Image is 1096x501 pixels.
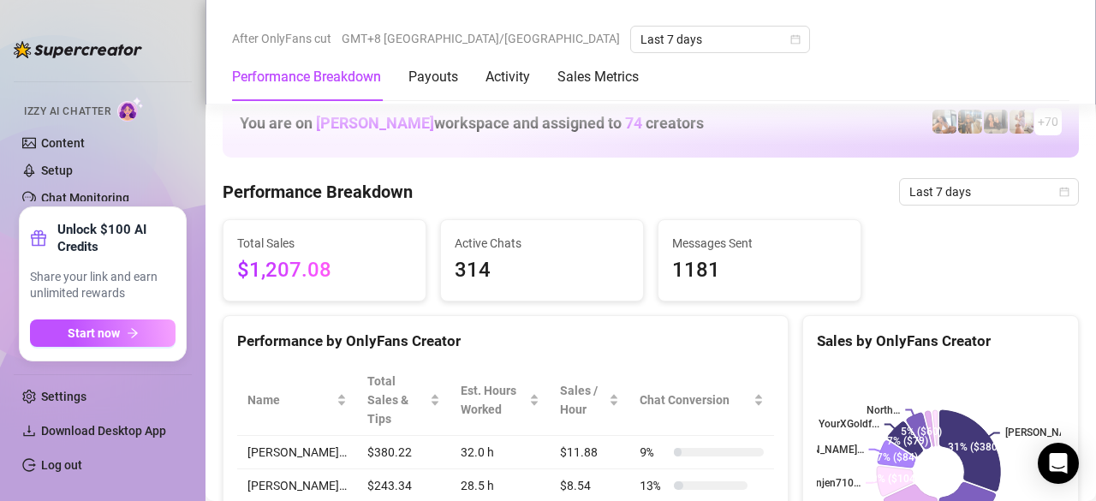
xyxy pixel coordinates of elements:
[1038,443,1079,484] div: Open Intercom Messenger
[958,110,982,134] img: ash (@babyburberry)
[41,164,73,177] a: Setup
[1010,110,1033,134] img: Mia (@sexcmia)
[237,234,412,253] span: Total Sales
[1005,427,1091,439] text: [PERSON_NAME]…
[367,372,426,428] span: Total Sales & Tips
[30,319,176,347] button: Start nowarrow-right
[640,391,750,409] span: Chat Conversion
[237,436,357,469] td: [PERSON_NAME]…
[22,424,36,438] span: download
[223,180,413,204] h4: Performance Breakdown
[984,110,1008,134] img: Esmeralda (@esme_duhhh)
[817,330,1064,353] div: Sales by OnlyFans Creator
[342,26,620,51] span: GMT+8 [GEOGRAPHIC_DATA]/[GEOGRAPHIC_DATA]
[232,26,331,51] span: After OnlyFans cut
[41,191,129,205] a: Chat Monitoring
[1059,187,1069,197] span: calendar
[557,67,639,87] div: Sales Metrics
[485,67,530,87] div: Activity
[127,327,139,339] span: arrow-right
[450,436,550,469] td: 32.0 h
[455,234,629,253] span: Active Chats
[550,436,629,469] td: $11.88
[640,443,667,462] span: 9 %
[237,330,774,353] div: Performance by OnlyFans Creator
[909,179,1069,205] span: Last 7 days
[316,114,434,132] span: [PERSON_NAME]
[357,365,450,436] th: Total Sales & Tips
[237,365,357,436] th: Name
[560,381,605,419] span: Sales / Hour
[778,444,864,456] text: [PERSON_NAME]…
[232,67,381,87] div: Performance Breakdown
[41,390,86,403] a: Settings
[68,326,120,340] span: Start now
[790,34,801,45] span: calendar
[14,41,142,58] img: logo-BBDzfeDw.svg
[41,458,82,472] a: Log out
[629,365,774,436] th: Chat Conversion
[867,404,901,416] text: North…
[672,234,847,253] span: Messages Sent
[24,104,110,120] span: Izzy AI Chatter
[237,254,412,287] span: $1,207.08
[461,381,526,419] div: Est. Hours Worked
[672,254,847,287] span: 1181
[550,365,629,436] th: Sales / Hour
[455,254,629,287] span: 314
[640,476,667,495] span: 13 %
[625,114,642,132] span: 74
[247,391,333,409] span: Name
[41,136,85,150] a: Content
[57,221,176,255] strong: Unlock $100 AI Credits
[30,230,47,247] span: gift
[41,424,166,438] span: Download Desktop App
[357,436,450,469] td: $380.22
[819,419,879,431] text: YourXGoldf...
[408,67,458,87] div: Payouts
[240,114,704,133] h1: You are on workspace and assigned to creators
[788,477,861,489] text: Dragonjen710…
[1038,112,1058,131] span: + 70
[640,27,800,52] span: Last 7 days
[932,110,956,134] img: ildgaf (@ildgaff)
[117,97,144,122] img: AI Chatter
[30,269,176,302] span: Share your link and earn unlimited rewards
